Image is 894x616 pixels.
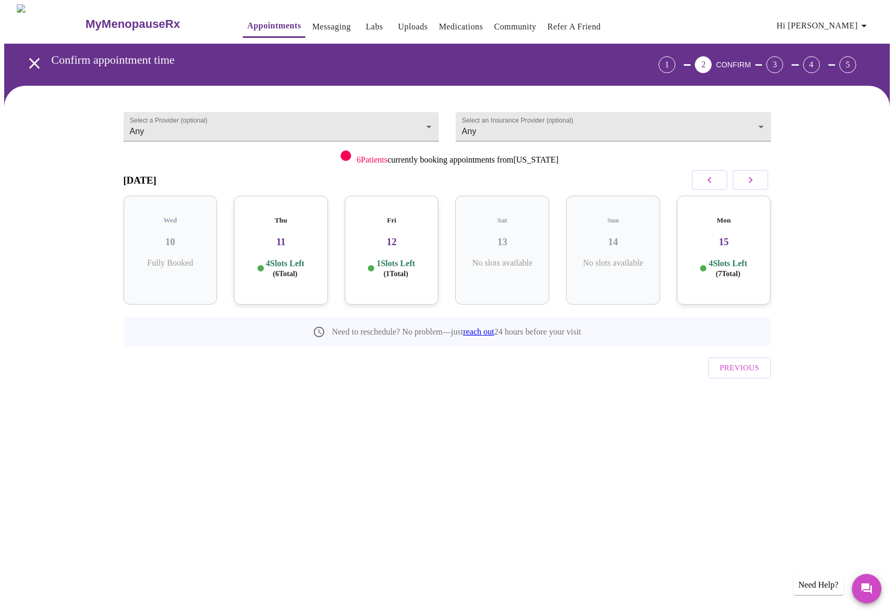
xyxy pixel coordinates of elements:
h3: MyMenopauseRx [86,17,180,31]
a: reach out [463,327,494,336]
div: 4 [803,56,820,73]
p: 4 Slots Left [266,258,304,279]
a: Appointments [247,18,301,33]
button: Uploads [394,16,432,37]
button: Hi [PERSON_NAME] [773,15,875,36]
h3: 11 [242,236,320,248]
p: No slots available [574,258,652,268]
h3: 14 [574,236,652,248]
div: Any [456,112,771,142]
p: Need to reschedule? No problem—just 24 hours before your visit [332,327,581,337]
p: 1 Slots Left [376,258,415,279]
div: Need Help? [793,575,844,595]
span: Hi [PERSON_NAME] [777,18,870,33]
h3: 15 [685,236,763,248]
a: MyMenopauseRx [84,6,222,43]
h5: Sat [464,216,541,225]
h5: Sun [574,216,652,225]
h5: Wed [132,216,209,225]
button: Refer a Friend [543,16,605,37]
p: 4 Slots Left [708,258,747,279]
div: 5 [839,56,856,73]
span: Previous [720,361,759,375]
span: ( 7 Total) [716,270,741,278]
img: MyMenopauseRx Logo [17,4,84,44]
div: 2 [695,56,712,73]
button: Messaging [308,16,355,37]
span: ( 1 Total) [384,270,408,278]
span: 6 Patients [356,155,387,164]
button: open drawer [19,48,50,79]
a: Messaging [312,19,351,34]
span: CONFIRM [716,60,751,69]
a: Uploads [398,19,428,34]
div: 3 [766,56,783,73]
a: Refer a Friend [548,19,601,34]
button: Messages [852,574,881,603]
h3: 13 [464,236,541,248]
a: Medications [439,19,483,34]
span: ( 6 Total) [273,270,297,278]
button: Previous [708,357,770,378]
h3: Confirm appointment time [52,53,600,67]
p: currently booking appointments from [US_STATE] [356,155,558,165]
button: Appointments [243,15,305,38]
button: Medications [435,16,487,37]
div: Any [124,112,439,142]
button: Labs [357,16,391,37]
button: Community [490,16,541,37]
div: 1 [659,56,675,73]
a: Community [494,19,537,34]
p: No slots available [464,258,541,268]
h3: 12 [353,236,430,248]
h5: Mon [685,216,763,225]
a: Labs [366,19,383,34]
h5: Fri [353,216,430,225]
h3: 10 [132,236,209,248]
h3: [DATE] [124,175,157,186]
p: Fully Booked [132,258,209,268]
h5: Thu [242,216,320,225]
